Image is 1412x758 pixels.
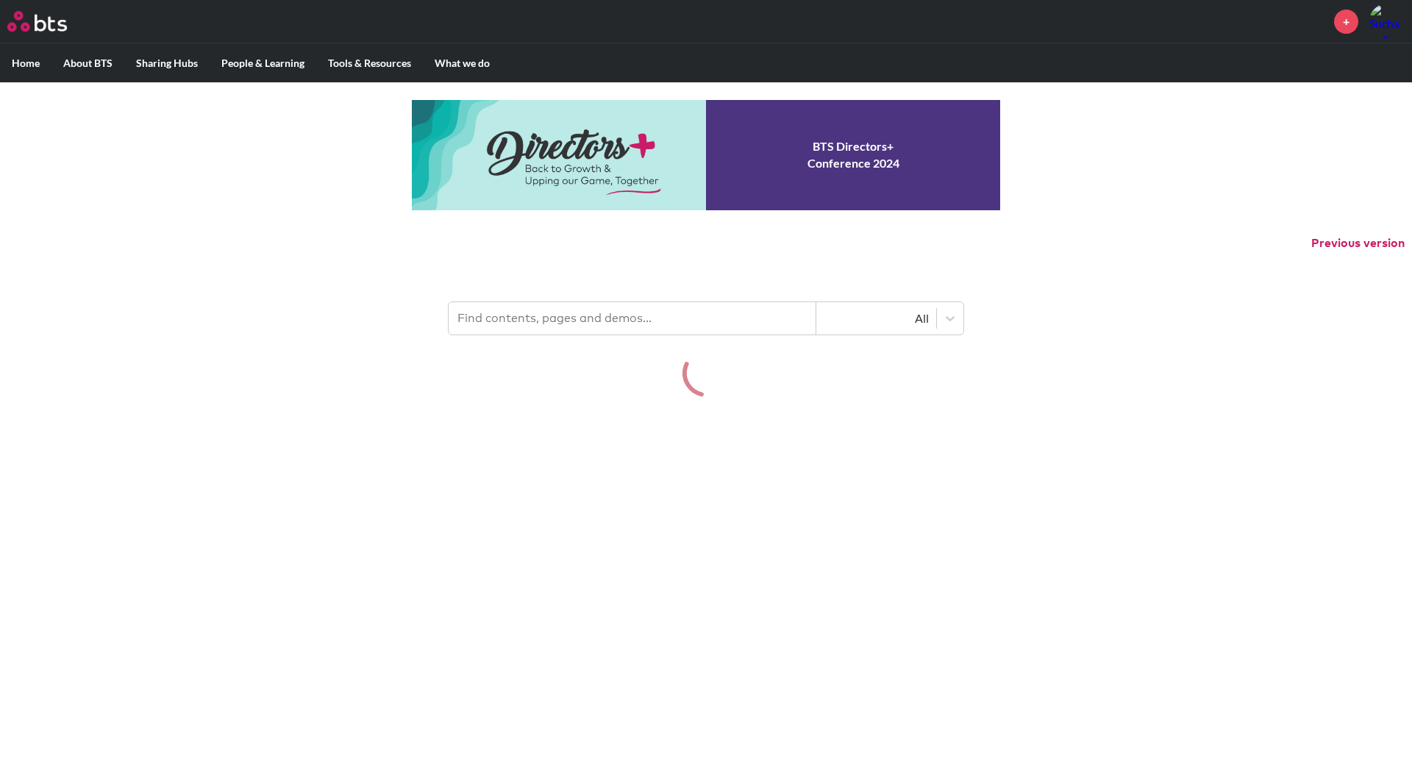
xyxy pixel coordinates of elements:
[423,44,502,82] label: What we do
[7,11,94,32] a: Go home
[1311,235,1405,251] button: Previous version
[124,44,210,82] label: Sharing Hubs
[7,11,67,32] img: BTS Logo
[316,44,423,82] label: Tools & Resources
[1334,10,1358,34] a: +
[412,100,1000,210] a: Conference 2024
[210,44,316,82] label: People & Learning
[824,310,929,326] div: All
[1369,4,1405,39] a: Profile
[51,44,124,82] label: About BTS
[449,302,816,335] input: Find contents, pages and demos...
[1369,4,1405,39] img: Sucha Ballay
